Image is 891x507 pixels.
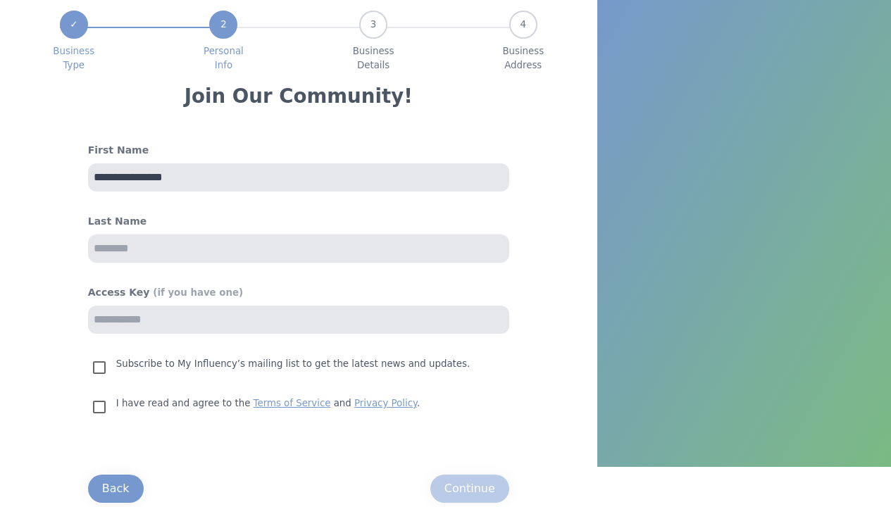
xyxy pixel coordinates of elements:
div: Continue [444,480,495,497]
button: Continue [430,475,509,503]
div: 2 [209,11,237,39]
span: (if you have one) [153,287,243,298]
h3: Join Our Community! [185,84,413,109]
p: Subscribe to My Influency’s mailing list to get the latest news and updates. [116,356,470,372]
span: Business Address [502,44,544,73]
a: Terms of Service [254,398,331,408]
span: Personal Info [204,44,244,73]
span: Business Type [53,44,94,73]
a: Privacy Policy [354,398,417,408]
div: ✓ [60,11,88,39]
h4: First Name [88,143,509,158]
h4: Access Key [88,285,509,300]
div: 3 [359,11,387,39]
button: Back [88,475,144,503]
p: I have read and agree to the and . [116,396,420,411]
span: Business Details [353,44,394,73]
h4: Last Name [88,214,509,229]
div: Back [102,480,130,497]
div: 4 [509,11,537,39]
